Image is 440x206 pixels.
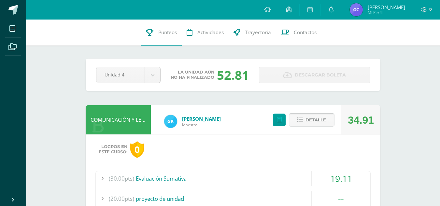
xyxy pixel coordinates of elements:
[96,67,160,83] a: Unidad 4
[96,191,370,206] div: proyecto de unidad
[171,70,214,80] span: La unidad aún no ha finalizado
[245,29,271,36] span: Trayectoria
[158,29,177,36] span: Punteos
[182,20,229,46] a: Actividades
[312,191,370,206] div: --
[96,171,370,186] div: Evaluación Sumativa
[312,171,370,186] div: 19.11
[141,20,182,46] a: Punteos
[217,66,249,83] div: 52.81
[229,20,276,46] a: Trayectoria
[350,3,363,16] img: dc6ed879aac2b970dcfff356712fdce6.png
[294,29,317,36] span: Contactos
[99,144,127,155] span: Logros en este curso:
[289,113,334,127] button: Detalle
[295,67,346,83] span: Descargar boleta
[368,10,405,15] span: Mi Perfil
[197,29,224,36] span: Actividades
[109,191,134,206] span: (20.00pts)
[182,116,221,122] a: [PERSON_NAME]
[348,105,374,135] div: 34.91
[368,4,405,10] span: [PERSON_NAME]
[105,67,136,82] span: Unidad 4
[164,115,177,128] img: 47e0c6d4bfe68c431262c1f147c89d8f.png
[182,122,221,128] span: Maestro
[109,171,134,186] span: (30.00pts)
[130,141,144,158] div: 0
[86,105,151,134] div: COMUNICACIÓN Y LENGUAJE, IDIOMA ESPAÑOL
[276,20,321,46] a: Contactos
[305,114,326,126] span: Detalle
